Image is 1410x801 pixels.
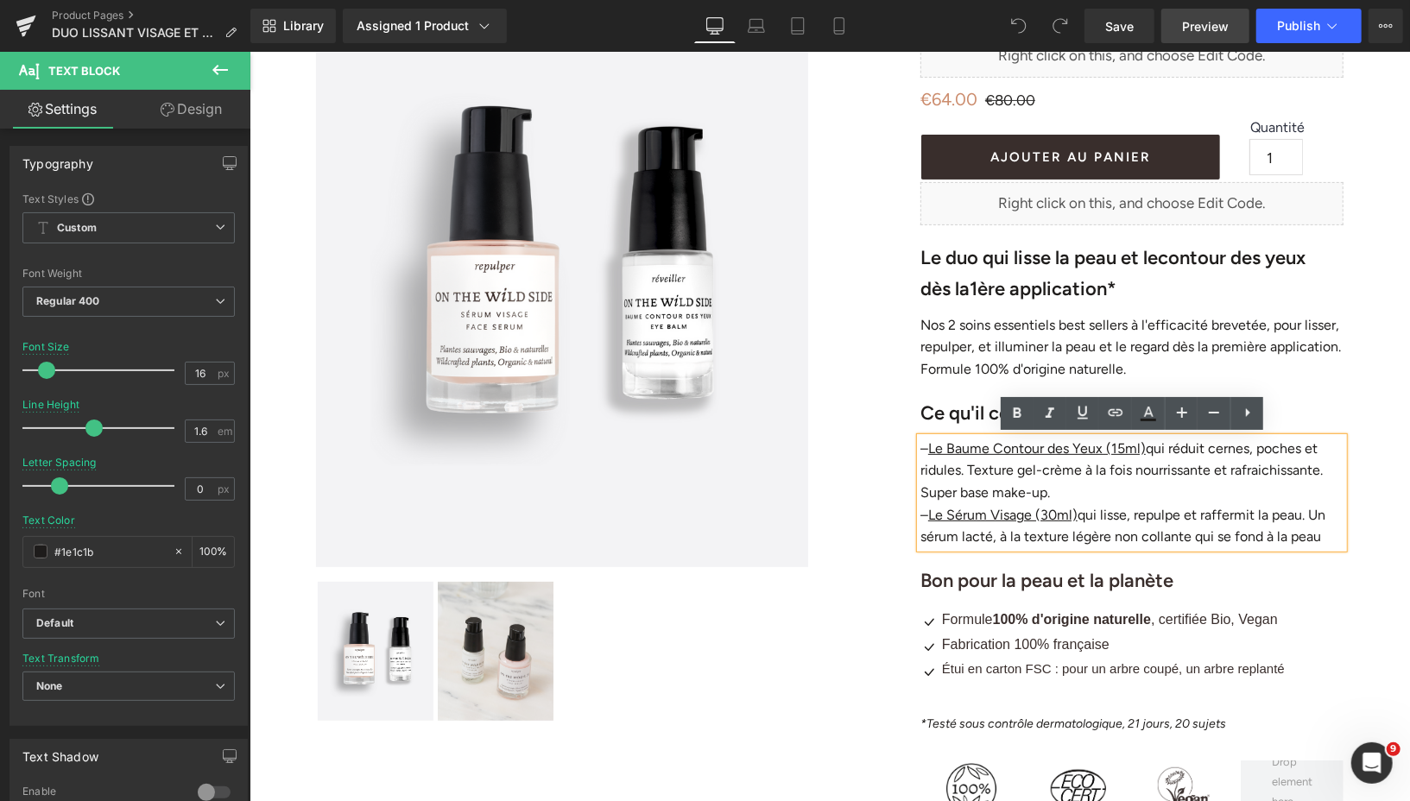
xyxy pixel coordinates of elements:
span: px [218,368,232,379]
i: *Testé sous contrôle dermatologique, 21 jours, 20 sujets [671,665,977,679]
a: Le Baume Contour des Yeux (15ml) [679,388,896,405]
a: Mobile [819,9,860,43]
button: AJOUTER AU PANIER [672,83,971,128]
div: Assigned 1 Product [357,17,493,35]
b: None [36,679,63,692]
input: Color [54,542,165,561]
label: Quantité [1001,67,1081,88]
button: More [1369,9,1403,43]
a: Preview [1161,9,1249,43]
a: Laptop [736,9,777,43]
span: Save [1105,17,1134,35]
span: DUO LISSANT VISAGE ET REGARD [52,26,218,40]
a: New Library [250,9,336,43]
div: Text Styles [22,192,235,205]
span: em [218,426,232,437]
a: Product Pages [52,9,250,22]
strong: contour des yeux dès la [671,194,1056,249]
div: Font Weight [22,268,235,280]
div: Text Shadow [22,740,98,764]
span: AJOUTER AU PANIER [741,98,901,113]
span: 9 [1387,742,1401,756]
div: Text Transform [22,653,100,665]
span: Fabrication 100% française [692,585,860,600]
div: % [193,537,234,567]
strong: Bon pour la peau et la planète [671,517,924,540]
div: Line Height [22,399,79,411]
button: Redo [1043,9,1078,43]
div: Typography [22,147,93,171]
strong: 1ère application* [720,225,867,249]
b: Regular 400 [36,294,100,307]
a: Design [129,90,254,129]
span: €64.00 [671,33,728,63]
b: Custom [57,221,97,236]
span: €80.00 [736,40,786,57]
iframe: Intercom live chat [1351,742,1393,784]
span: Preview [1182,17,1229,35]
button: Undo [1002,9,1036,43]
div: Font Size [22,341,70,353]
div: Font [22,588,235,600]
span: Publish [1277,19,1320,33]
p: – qui lisse, repulpe et raffermit la peau. Un sérum lacté, à la texture légère non collante qui s... [671,452,1094,496]
button: Publish [1256,9,1362,43]
span: Text Block [48,64,120,78]
span: Formule , certifiée Bio, Vegan [692,560,1028,575]
strong: Le duo qui lisse la peau et le [671,194,908,218]
strong: Ce qu'il contient [671,350,812,373]
a: Desktop [694,9,736,43]
img: Duo [68,530,184,669]
img: Duo [188,530,304,669]
a: Tablet [777,9,819,43]
div: Text Color [22,514,75,527]
span: Étui en carton FSC : pour un arbre coupé, un arbre replanté [692,609,1035,624]
p: – qui réduit cernes, poches et ridules. Texture gel-crème à la fois nourrissante et rafraichissan... [671,386,1094,452]
p: Nos 2 soins essentiels best sellers à l'efficacité brevetée, pour lisser, repulper, et illuminer ... [671,262,1094,329]
strong: 100% d'origine naturelle [743,560,901,575]
span: px [218,483,232,495]
a: Le Sérum Visage (30ml) [679,455,828,471]
i: Default [36,616,73,631]
div: Letter Spacing [22,457,97,469]
span: Library [283,18,324,34]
